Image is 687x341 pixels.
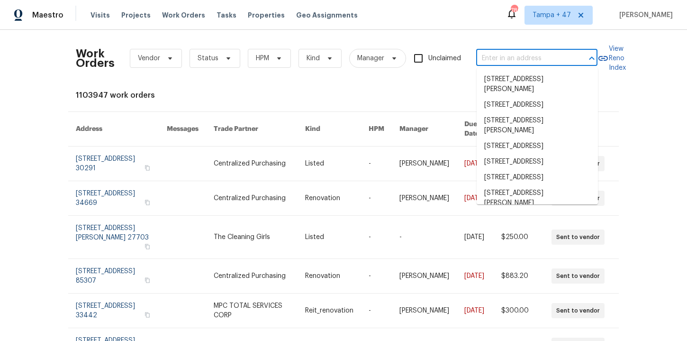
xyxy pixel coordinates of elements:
span: Manager [357,54,384,63]
input: Enter in an address [476,51,571,66]
span: [PERSON_NAME] [615,10,673,20]
td: MPC TOTAL SERVICES CORP [206,294,298,328]
td: [PERSON_NAME] [392,181,457,216]
td: Renovation [298,259,361,294]
span: Maestro [32,10,63,20]
td: Centralized Purchasing [206,147,298,181]
li: [STREET_ADDRESS] [477,154,598,170]
td: Renovation [298,181,361,216]
li: [STREET_ADDRESS] [477,170,598,185]
td: [PERSON_NAME] [392,259,457,294]
span: Kind [307,54,320,63]
button: Copy Address [143,276,152,285]
div: 786 [511,6,517,15]
td: - [361,147,392,181]
th: HPM [361,112,392,147]
th: Kind [298,112,361,147]
span: Status [198,54,218,63]
th: Manager [392,112,457,147]
span: Properties [248,10,285,20]
li: [STREET_ADDRESS][PERSON_NAME] [477,185,598,211]
span: Visits [90,10,110,20]
span: Tasks [217,12,236,18]
span: Tampa + 47 [533,10,571,20]
div: 1103947 work orders [76,91,611,100]
td: - [392,216,457,259]
td: - [361,259,392,294]
li: [STREET_ADDRESS][PERSON_NAME] [477,72,598,97]
td: - [361,294,392,328]
button: Copy Address [143,198,152,207]
td: Reit_renovation [298,294,361,328]
li: [STREET_ADDRESS][PERSON_NAME] [477,113,598,138]
span: Vendor [138,54,160,63]
span: Geo Assignments [296,10,358,20]
td: - [361,181,392,216]
td: [PERSON_NAME] [392,294,457,328]
button: Close [585,52,598,65]
td: - [361,216,392,259]
span: Unclaimed [428,54,461,64]
button: Copy Address [143,242,152,251]
th: Due Date [457,112,494,147]
button: Copy Address [143,311,152,319]
a: View Reno Index [597,44,626,73]
th: Messages [159,112,206,147]
td: Centralized Purchasing [206,259,298,294]
td: Listed [298,216,361,259]
li: [STREET_ADDRESS] [477,97,598,113]
span: Projects [121,10,151,20]
button: Copy Address [143,164,152,172]
span: HPM [256,54,269,63]
td: Listed [298,147,361,181]
th: Address [68,112,159,147]
h2: Work Orders [76,49,115,68]
span: Work Orders [162,10,205,20]
li: [STREET_ADDRESS] [477,138,598,154]
td: [PERSON_NAME] [392,147,457,181]
th: Trade Partner [206,112,298,147]
td: Centralized Purchasing [206,181,298,216]
td: The Cleaning Girls [206,216,298,259]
